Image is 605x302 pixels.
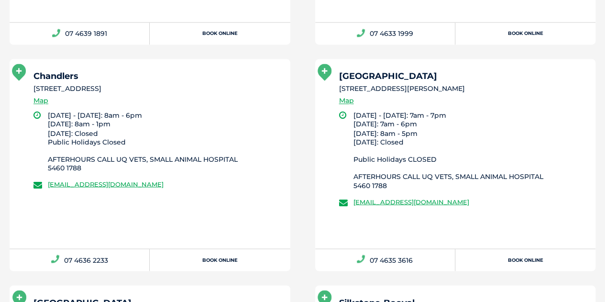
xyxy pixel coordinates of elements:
a: [EMAIL_ADDRESS][DOMAIN_NAME] [48,180,164,188]
li: [STREET_ADDRESS] [33,84,282,94]
a: Map [33,95,48,106]
a: Map [339,95,354,106]
h5: [GEOGRAPHIC_DATA] [339,72,587,80]
li: [DATE] - [DATE]: 7am - 7pm [DATE]: 7am - 6pm [DATE]: 8am - 5pm [DATE]: Closed Public Holidays CLO... [353,111,587,190]
a: [EMAIL_ADDRESS][DOMAIN_NAME] [353,198,469,205]
a: 07 4633 1999 [315,22,455,45]
a: Book Online [455,249,595,271]
a: Book Online [455,22,595,45]
li: [STREET_ADDRESS][PERSON_NAME] [339,84,587,94]
a: Book Online [150,22,290,45]
a: 07 4635 3616 [315,249,455,271]
a: 07 4639 1891 [10,22,150,45]
h5: Chandlers [33,72,282,80]
li: [DATE] - [DATE]: 8am - 6pm [DATE]: 8am - 1pm [DATE]: Closed Public Holidays Closed AFTERHOURS CAL... [48,111,282,172]
a: Book Online [150,249,290,271]
a: 07 4636 2233 [10,249,150,271]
